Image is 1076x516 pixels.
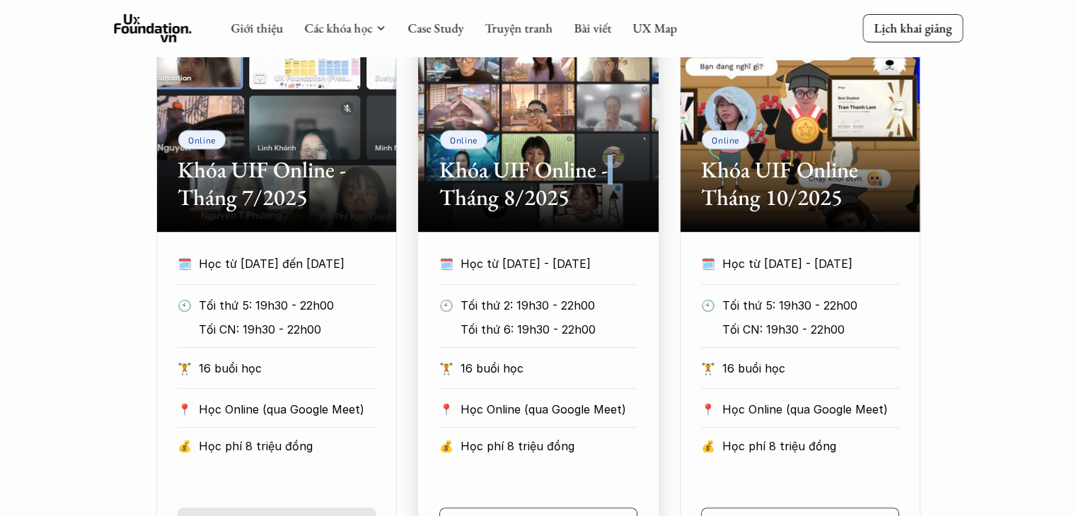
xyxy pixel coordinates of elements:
h2: Khóa UIF Online Tháng 10/2025 [701,156,899,211]
p: 💰 [439,435,453,457]
h2: Khóa UIF Online - Tháng 8/2025 [439,156,637,211]
p: 🕙 [701,295,715,316]
p: Học từ [DATE] đến [DATE] [199,253,376,274]
p: 🏋️ [701,358,715,379]
p: Tối CN: 19h30 - 22h00 [722,319,920,340]
p: 📍 [439,403,453,416]
a: Giới thiệu [231,20,283,36]
p: 🗓️ [178,253,192,274]
p: Tối thứ 6: 19h30 - 22h00 [461,319,658,340]
a: UX Map [632,20,677,36]
p: 🏋️ [439,358,453,379]
p: Tối thứ 5: 19h30 - 22h00 [199,295,396,316]
p: 🗓️ [701,253,715,274]
p: Online [712,135,739,145]
p: Tối CN: 19h30 - 22h00 [199,319,396,340]
p: 🏋️ [178,358,192,379]
p: 🕙 [178,295,192,316]
p: 16 buổi học [722,358,899,379]
a: Truyện tranh [485,20,553,36]
p: 🗓️ [439,253,453,274]
p: 16 buổi học [199,358,376,379]
p: Học phí 8 triệu đồng [461,435,637,457]
p: 📍 [701,403,715,416]
p: Học phí 8 triệu đồng [199,435,376,457]
p: Online [188,135,216,145]
p: Online [450,135,478,145]
p: 📍 [178,403,192,416]
h2: Khóa UIF Online - Tháng 7/2025 [178,156,376,211]
a: Case Study [407,20,463,36]
p: Học Online (qua Google Meet) [722,399,899,420]
p: 🕙 [439,295,453,316]
p: Học từ [DATE] - [DATE] [722,253,899,274]
p: Học Online (qua Google Meet) [461,399,637,420]
p: Lịch khai giảng [874,20,951,36]
p: 💰 [701,435,715,457]
p: 16 buổi học [461,358,637,379]
p: Tối thứ 2: 19h30 - 22h00 [461,295,658,316]
p: Học từ [DATE] - [DATE] [461,253,637,274]
a: Bài viết [574,20,611,36]
p: Học phí 8 triệu đồng [722,435,899,457]
p: Tối thứ 5: 19h30 - 22h00 [722,295,920,316]
a: Các khóa học [304,20,372,36]
p: Học Online (qua Google Meet) [199,399,376,420]
p: 💰 [178,435,192,457]
a: Lịch khai giảng [862,14,963,42]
